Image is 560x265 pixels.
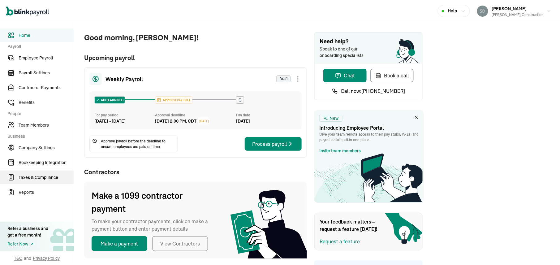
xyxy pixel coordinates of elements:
[19,174,74,181] span: Taxes & Compliance
[7,241,48,247] a: Refer Now
[94,112,155,118] div: For pay period
[330,115,338,122] span: New
[492,6,527,11] span: [PERSON_NAME]
[492,12,544,18] div: [PERSON_NAME] Construction
[152,236,208,251] button: View Contractors
[320,218,381,233] span: Your feedback matters—request a feature [DATE]!
[245,137,302,151] button: Process payroll
[19,55,74,61] span: Employee Payroll
[92,189,215,215] span: Make a 1099 contractor payment
[319,132,419,143] p: Give your team remote access to their pay stubs, W‑2s, and payroll details, all in one place.
[19,99,74,106] span: Benefits
[33,255,60,261] span: Privacy Policy
[95,97,125,103] div: ADD EARNINGS
[19,32,74,39] span: Home
[370,69,414,82] button: Book a call
[448,8,457,14] span: Help
[323,69,367,82] button: Chat
[19,189,74,196] span: Reports
[19,122,74,128] span: Team Members
[106,75,143,83] span: Weekly Payroll
[162,98,191,102] span: APPROVE PAYROLL
[6,2,49,20] nav: Global
[7,43,70,50] span: Payroll
[341,87,405,95] span: Call now: [PHONE_NUMBER]
[375,72,409,79] div: Book a call
[84,167,307,177] span: Contractors
[19,145,74,151] span: Company Settings
[320,37,417,46] span: Need help?
[319,124,419,132] h3: Introducing Employee Portal
[277,76,291,82] span: Draft
[155,112,234,118] div: Approval deadline
[94,118,155,124] div: [DATE] - [DATE]
[236,118,297,124] div: [DATE]
[320,46,372,59] span: Speak to one of our onboarding specialists
[84,32,307,43] span: Good morning, [PERSON_NAME]!
[252,140,294,148] div: Process payroll
[529,235,560,265] iframe: Chat Widget
[7,133,70,140] span: Business
[7,111,70,117] span: People
[335,72,355,79] div: Chat
[199,119,209,124] span: [DATE]
[92,218,215,232] span: To make your contractor payments, click on make a payment button and enter payment details
[438,5,470,17] button: Help
[19,85,74,91] span: Contractor Payments
[101,138,175,150] span: Approve payroll before the deadline to ensure employees are paid on time
[7,225,48,238] div: Refer a business and get a free month!
[319,148,361,154] a: Invite team members
[84,53,307,63] span: Upcoming payroll
[14,255,23,261] span: T&C
[236,112,297,118] div: Pay date
[92,236,147,251] button: Make a payment
[320,238,360,245] button: Request a feature
[475,3,554,19] button: [PERSON_NAME][PERSON_NAME] Construction
[19,70,74,76] span: Payroll Settings
[155,118,196,124] div: [DATE] 2:00 PM, CDT
[19,159,74,166] span: Bookkeeping Integration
